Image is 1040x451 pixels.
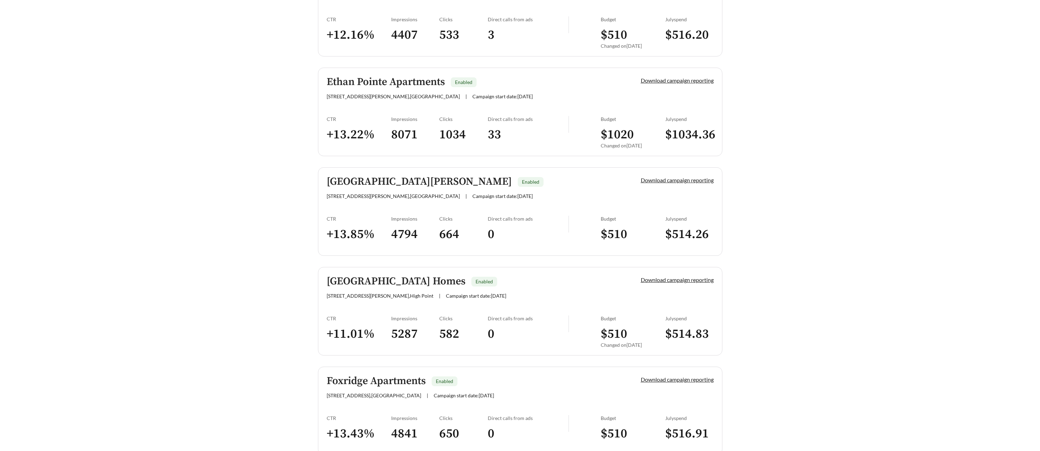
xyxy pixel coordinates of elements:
div: Budget [601,216,665,222]
a: [GEOGRAPHIC_DATA] HomesEnabled[STREET_ADDRESS][PERSON_NAME],High Point|Campaign start date:[DATE]... [318,267,722,356]
img: line [568,315,569,332]
div: Clicks [439,216,488,222]
span: | [427,392,428,398]
a: Download campaign reporting [641,276,714,283]
h5: Ethan Pointe Apartments [327,76,445,88]
span: | [439,293,440,299]
h3: + 13.85 % [327,227,391,242]
h3: $ 1034.36 [665,127,714,143]
img: line [568,216,569,232]
span: Enabled [436,378,453,384]
span: Campaign start date: [DATE] [472,193,533,199]
span: [STREET_ADDRESS][PERSON_NAME] , [GEOGRAPHIC_DATA] [327,93,460,99]
h3: $ 510 [601,326,665,342]
h3: $ 510 [601,227,665,242]
span: | [465,93,467,99]
h3: 5287 [391,326,440,342]
h3: $ 510 [601,426,665,442]
img: line [568,16,569,33]
span: Campaign start date: [DATE] [472,93,533,99]
div: July spend [665,16,714,22]
h3: 4794 [391,227,440,242]
h3: 0 [488,227,568,242]
h3: $ 516.20 [665,27,714,43]
h3: 0 [488,326,568,342]
h3: 664 [439,227,488,242]
h3: 533 [439,27,488,43]
h3: 0 [488,426,568,442]
h3: + 11.01 % [327,326,391,342]
span: Enabled [476,278,493,284]
h3: + 12.16 % [327,27,391,43]
div: July spend [665,116,714,122]
div: Direct calls from ads [488,116,568,122]
span: Campaign start date: [DATE] [446,293,506,299]
h3: + 13.22 % [327,127,391,143]
div: Direct calls from ads [488,216,568,222]
div: Clicks [439,415,488,421]
div: Changed on [DATE] [601,342,665,348]
div: Direct calls from ads [488,315,568,321]
a: [GEOGRAPHIC_DATA][PERSON_NAME]Enabled[STREET_ADDRESS][PERSON_NAME],[GEOGRAPHIC_DATA]|Campaign sta... [318,167,722,256]
a: Download campaign reporting [641,376,714,383]
a: Ethan Pointe ApartmentsEnabled[STREET_ADDRESS][PERSON_NAME],[GEOGRAPHIC_DATA]|Campaign start date... [318,68,722,156]
span: Enabled [455,79,472,85]
h3: 33 [488,127,568,143]
span: [STREET_ADDRESS][PERSON_NAME] , High Point [327,293,433,299]
div: July spend [665,315,714,321]
h3: 582 [439,326,488,342]
h3: + 13.43 % [327,426,391,442]
h3: $ 1020 [601,127,665,143]
h3: $ 510 [601,27,665,43]
div: CTR [327,16,391,22]
div: CTR [327,315,391,321]
h5: [GEOGRAPHIC_DATA][PERSON_NAME] [327,176,512,188]
h3: 1034 [439,127,488,143]
div: Direct calls from ads [488,16,568,22]
h5: Foxridge Apartments [327,375,426,387]
h3: 3 [488,27,568,43]
div: Clicks [439,16,488,22]
h3: $ 514.83 [665,326,714,342]
span: Enabled [522,179,539,185]
div: Direct calls from ads [488,415,568,421]
a: Download campaign reporting [641,77,714,84]
div: Impressions [391,315,440,321]
span: [STREET_ADDRESS][PERSON_NAME] , [GEOGRAPHIC_DATA] [327,193,460,199]
h3: 4407 [391,27,440,43]
div: Impressions [391,216,440,222]
h3: $ 514.26 [665,227,714,242]
div: CTR [327,116,391,122]
span: | [465,193,467,199]
div: Changed on [DATE] [601,43,665,49]
span: [STREET_ADDRESS] , [GEOGRAPHIC_DATA] [327,392,421,398]
h3: 650 [439,426,488,442]
div: Impressions [391,116,440,122]
div: July spend [665,216,714,222]
h3: $ 516.91 [665,426,714,442]
div: Changed on [DATE] [601,143,665,148]
div: Clicks [439,116,488,122]
h3: 4841 [391,426,440,442]
div: Budget [601,16,665,22]
div: CTR [327,216,391,222]
a: Download campaign reporting [641,177,714,183]
div: Budget [601,315,665,321]
div: July spend [665,415,714,421]
div: Budget [601,116,665,122]
h3: 8071 [391,127,440,143]
div: CTR [327,415,391,421]
img: line [568,116,569,133]
div: Clicks [439,315,488,321]
div: Impressions [391,415,440,421]
div: Impressions [391,16,440,22]
div: Budget [601,415,665,421]
img: line [568,415,569,432]
span: Campaign start date: [DATE] [434,392,494,398]
h5: [GEOGRAPHIC_DATA] Homes [327,276,465,287]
